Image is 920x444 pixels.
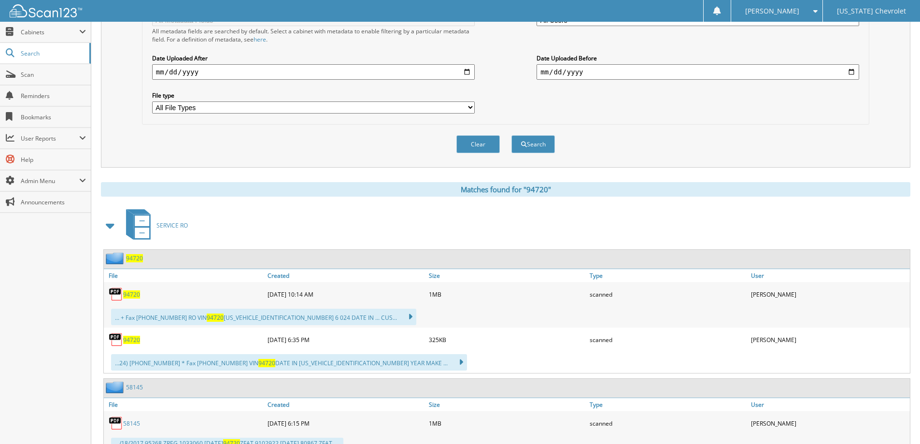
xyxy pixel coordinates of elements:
span: Help [21,156,86,164]
div: scanned [587,330,749,349]
a: Type [587,398,749,411]
label: File type [152,91,475,100]
img: PDF.png [109,287,123,301]
a: here [254,35,266,43]
span: Cabinets [21,28,79,36]
div: scanned [587,414,749,433]
a: User [749,269,910,282]
label: Date Uploaded Before [537,54,859,62]
div: [DATE] 6:15 PM [265,414,426,433]
button: Search [511,135,555,153]
input: start [152,64,475,80]
a: File [104,398,265,411]
label: Date Uploaded After [152,54,475,62]
span: [PERSON_NAME] [745,8,799,14]
a: SERVICE RO [120,206,188,244]
div: [PERSON_NAME] [749,285,910,304]
span: Scan [21,71,86,79]
img: scan123-logo-white.svg [10,4,82,17]
a: Created [265,398,426,411]
div: ...24) [PHONE_NUMBER] * Fax [PHONE_NUMBER] VIN DATE IN [US_VEHICLE_IDENTIFICATION_NUMBER] YEAR MA... [111,354,467,371]
div: scanned [587,285,749,304]
a: User [749,398,910,411]
img: folder2.png [106,381,126,393]
span: User Reports [21,134,79,143]
div: 1MB [426,414,588,433]
div: [PERSON_NAME] [749,330,910,349]
div: Matches found for "94720" [101,182,910,197]
span: [US_STATE] Chevrolet [837,8,906,14]
button: Clear [456,135,500,153]
img: folder2.png [106,252,126,264]
a: Created [265,269,426,282]
div: [DATE] 6:35 PM [265,330,426,349]
span: 94720 [258,359,275,367]
a: 94720 [126,254,143,262]
input: end [537,64,859,80]
span: Bookmarks [21,113,86,121]
a: Size [426,398,588,411]
span: Admin Menu [21,177,79,185]
a: 58145 [126,383,143,391]
a: Type [587,269,749,282]
span: Announcements [21,198,86,206]
iframe: Chat Widget [872,398,920,444]
span: SERVICE RO [156,221,188,229]
span: Reminders [21,92,86,100]
a: 94720 [123,336,140,344]
a: 58145 [123,419,140,428]
div: [DATE] 10:14 AM [265,285,426,304]
a: File [104,269,265,282]
div: ... + Fax [PHONE_NUMBER] RO VIN [US_VEHICLE_IDENTIFICATION_NUMBER] 6 024 DATE IN ... CUS... [111,309,416,325]
div: 1MB [426,285,588,304]
span: Search [21,49,85,57]
span: 94720 [207,314,224,322]
a: Size [426,269,588,282]
div: [PERSON_NAME] [749,414,910,433]
img: PDF.png [109,416,123,430]
img: PDF.png [109,332,123,347]
a: 94720 [123,290,140,299]
div: All metadata fields are searched by default. Select a cabinet with metadata to enable filtering b... [152,27,475,43]
div: 325KB [426,330,588,349]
